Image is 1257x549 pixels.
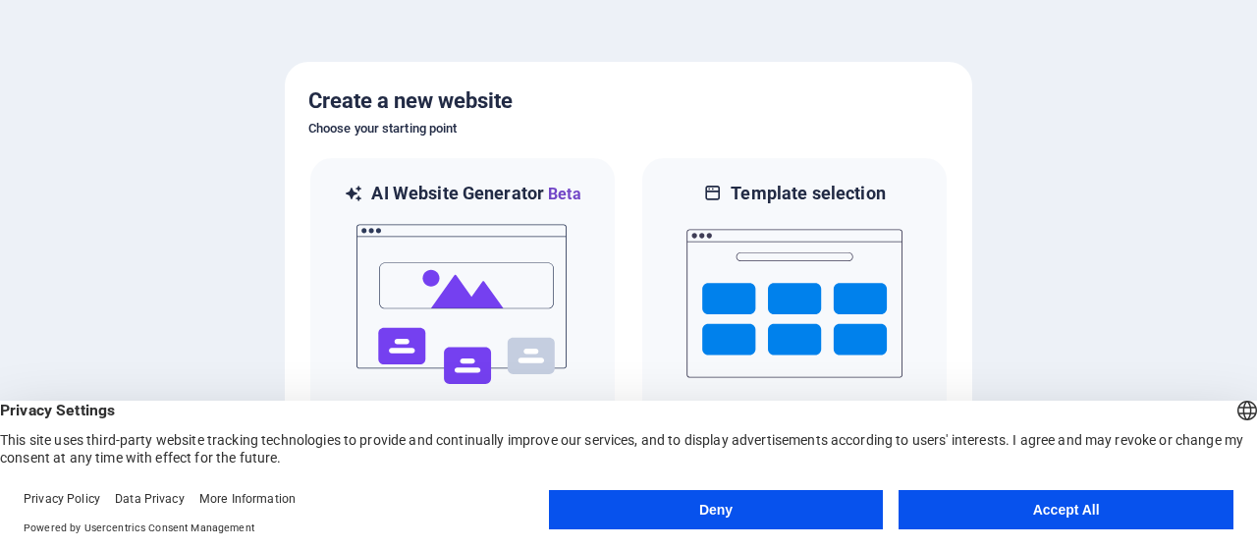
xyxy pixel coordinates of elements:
h5: Create a new website [308,85,949,117]
h6: Template selection [731,182,885,205]
span: Beta [544,185,581,203]
h6: AI Website Generator [371,182,580,206]
div: Template selectionChoose from 150+ templates and adjust it to you needs. [640,156,949,464]
h6: Choose your starting point [308,117,949,140]
img: ai [355,206,571,403]
div: AI Website GeneratorBetaaiLet the AI Website Generator create a website based on your input. [308,156,617,464]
